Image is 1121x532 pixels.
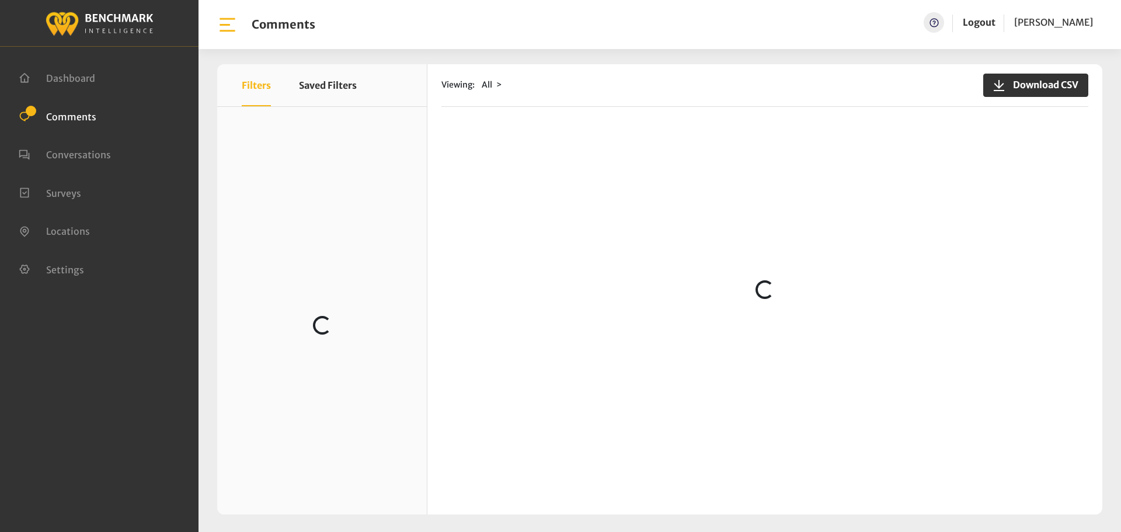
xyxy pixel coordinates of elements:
a: Locations [19,224,90,236]
a: Comments [19,110,96,121]
span: All [482,79,492,90]
a: Dashboard [19,71,95,83]
a: Settings [19,263,84,274]
a: Logout [963,12,995,33]
img: benchmark [45,9,154,37]
button: Download CSV [983,74,1088,97]
a: Surveys [19,186,81,198]
span: Comments [46,110,96,122]
span: [PERSON_NAME] [1014,16,1093,28]
span: Download CSV [1006,78,1078,92]
span: Viewing: [441,79,475,91]
span: Locations [46,225,90,237]
span: Conversations [46,149,111,161]
span: Settings [46,263,84,275]
a: [PERSON_NAME] [1014,12,1093,33]
img: bar [217,15,238,35]
a: Logout [963,16,995,28]
span: Surveys [46,187,81,199]
a: Conversations [19,148,111,159]
button: Saved Filters [299,64,357,106]
button: Filters [242,64,271,106]
span: Dashboard [46,72,95,84]
h1: Comments [252,18,315,32]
